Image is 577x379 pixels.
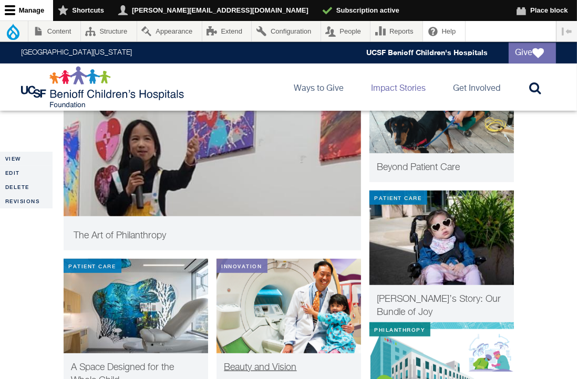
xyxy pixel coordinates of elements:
[81,21,137,41] a: Structure
[369,191,427,205] div: Patient Care
[423,21,465,41] a: Help
[64,259,208,353] img: New clinic room interior
[137,21,202,41] a: Appearance
[217,259,267,273] div: Innovation
[252,21,320,41] a: Configuration
[202,21,252,41] a: Extend
[224,363,297,372] span: Beauty and Vision
[28,21,80,41] a: Content
[64,259,121,273] div: Patient Care
[369,59,514,182] a: Child Life Kyle Quan and his brother Beyond Patient Care
[64,59,361,248] img: Juliette explaining her art
[370,21,423,41] a: Reports
[557,21,577,41] button: Vertical orientation
[369,191,514,285] img: Leia napping in her chair
[445,64,509,111] a: Get Involved
[377,163,460,172] span: Beyond Patient Care
[21,49,132,57] a: [GEOGRAPHIC_DATA][US_STATE]
[369,322,430,336] div: Philanthropy
[366,48,488,57] a: UCSF Benioff Children's Hospitals
[64,59,361,250] a: Philanthropy Juliette explaining her art The Art of Philanthropy
[321,21,370,41] a: People
[285,64,352,111] a: Ways to Give
[74,231,167,240] span: The Art of Philanthropy
[363,64,434,111] a: Impact Stories
[21,66,187,108] img: Logo for UCSF Benioff Children's Hospitals Foundation
[369,191,514,327] a: Patient Care Leia napping in her chair [PERSON_NAME]’s Story: Our Bundle of Joy
[377,294,501,317] span: [PERSON_NAME]’s Story: Our Bundle of Joy
[509,43,556,64] a: Give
